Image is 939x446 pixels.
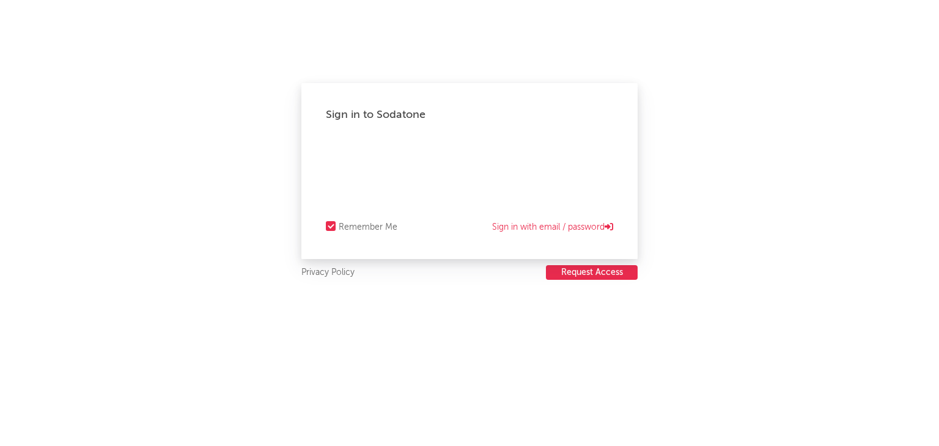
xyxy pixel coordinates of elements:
div: Sign in to Sodatone [326,108,613,122]
button: Request Access [546,265,638,280]
a: Request Access [546,265,638,280]
a: Sign in with email / password [492,220,613,235]
div: Remember Me [339,220,397,235]
a: Privacy Policy [301,265,355,280]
